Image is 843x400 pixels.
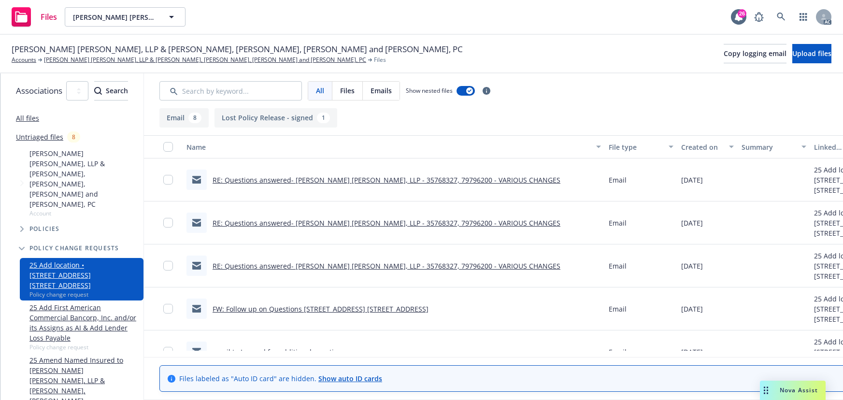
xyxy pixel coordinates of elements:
[94,82,128,100] div: Search
[163,261,173,271] input: Toggle Row Selected
[94,87,102,95] svg: Search
[213,218,560,228] a: RE: Questions answered- [PERSON_NAME] [PERSON_NAME], LLP - 35768327, 79796200 - VARIOUS CHANGES
[16,132,63,142] a: Untriaged files
[179,373,382,384] span: Files labeled as "Auto ID card" are hidden.
[29,209,140,217] span: Account
[772,7,791,27] a: Search
[8,3,61,30] a: Files
[213,347,363,357] a: email to Insured for additional questions..msg
[16,85,62,97] span: Associations
[792,44,831,63] button: Upload files
[677,135,738,158] button: Created on
[188,113,201,123] div: 8
[214,108,337,128] button: Lost Policy Release - signed
[780,386,818,394] span: Nova Assist
[371,86,392,96] span: Emails
[29,226,60,232] span: Policies
[374,56,386,64] span: Files
[29,260,140,290] a: 25 Add location • [STREET_ADDRESS] [STREET_ADDRESS]
[183,135,605,158] button: Name
[681,304,703,314] span: [DATE]
[29,148,140,209] span: [PERSON_NAME] [PERSON_NAME], LLP & [PERSON_NAME], [PERSON_NAME], [PERSON_NAME] and [PERSON_NAME], PC
[186,142,590,152] div: Name
[609,142,663,152] div: File type
[159,81,302,100] input: Search by keyword...
[681,175,703,185] span: [DATE]
[605,135,677,158] button: File type
[213,175,560,185] a: RE: Questions answered- [PERSON_NAME] [PERSON_NAME], LLP - 35768327, 79796200 - VARIOUS CHANGES
[760,381,826,400] button: Nova Assist
[749,7,769,27] a: Report a Bug
[742,142,796,152] div: Summary
[724,49,786,58] span: Copy logging email
[681,142,723,152] div: Created on
[316,86,324,96] span: All
[65,7,186,27] button: [PERSON_NAME] [PERSON_NAME], LLP & [PERSON_NAME], [PERSON_NAME], [PERSON_NAME] and [PERSON_NAME], PC
[609,304,627,314] span: Email
[792,49,831,58] span: Upload files
[73,12,157,22] span: [PERSON_NAME] [PERSON_NAME], LLP & [PERSON_NAME], [PERSON_NAME], [PERSON_NAME] and [PERSON_NAME], PC
[213,261,560,271] a: RE: Questions answered- [PERSON_NAME] [PERSON_NAME], LLP - 35768327, 79796200 - VARIOUS CHANGES
[163,142,173,152] input: Select all
[609,261,627,271] span: Email
[724,44,786,63] button: Copy logging email
[44,56,366,64] a: [PERSON_NAME] [PERSON_NAME], LLP & [PERSON_NAME], [PERSON_NAME], [PERSON_NAME] and [PERSON_NAME], PC
[67,131,80,143] div: 8
[406,86,453,95] span: Show nested files
[94,81,128,100] button: SearchSearch
[29,245,119,251] span: Policy change requests
[41,13,57,21] span: Files
[609,175,627,185] span: Email
[681,218,703,228] span: [DATE]
[213,304,429,314] a: FW: Follow up on Questions [STREET_ADDRESS] [STREET_ADDRESS]
[159,108,209,128] button: Email
[340,86,355,96] span: Files
[163,347,173,357] input: Toggle Row Selected
[163,304,173,314] input: Toggle Row Selected
[317,113,330,123] div: 1
[738,135,810,158] button: Summary
[760,381,772,400] div: Drag to move
[29,302,140,343] a: 25 Add First American Commercial Bancorp, Inc. and/or its Assigns as AI & Add Lender Loss Payable
[738,9,746,18] div: 26
[609,218,627,228] span: Email
[318,374,382,383] a: Show auto ID cards
[12,43,463,56] span: [PERSON_NAME] [PERSON_NAME], LLP & [PERSON_NAME], [PERSON_NAME], [PERSON_NAME] and [PERSON_NAME], PC
[163,218,173,228] input: Toggle Row Selected
[163,175,173,185] input: Toggle Row Selected
[29,343,140,351] span: Policy change request
[681,347,703,357] span: [DATE]
[794,7,813,27] a: Switch app
[16,114,39,123] a: All files
[12,56,36,64] a: Accounts
[681,261,703,271] span: [DATE]
[609,347,627,357] span: Email
[29,290,140,299] span: Policy change request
